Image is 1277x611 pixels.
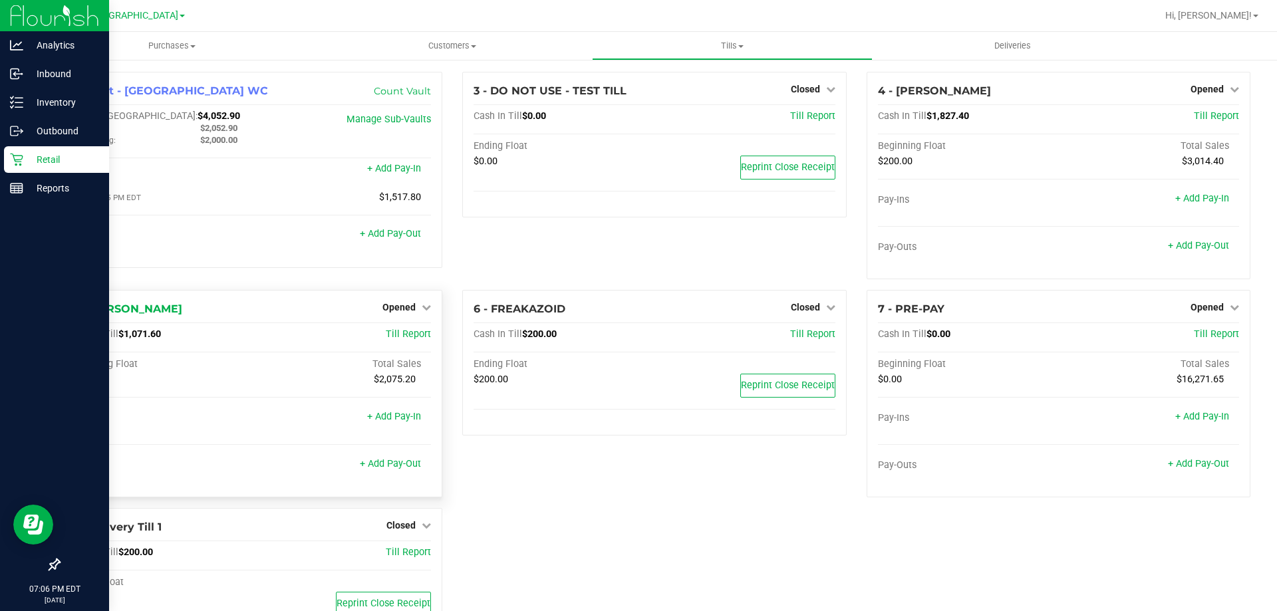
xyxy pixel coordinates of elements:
[1191,84,1224,94] span: Opened
[522,328,557,340] span: $200.00
[10,39,23,52] inline-svg: Analytics
[1168,240,1229,251] a: + Add Pay-Out
[70,412,251,424] div: Pay-Ins
[347,114,431,125] a: Manage Sub-Vaults
[70,229,251,241] div: Pay-Outs
[13,505,53,545] iframe: Resource center
[312,32,592,60] a: Customers
[379,191,421,203] span: $1,517.80
[386,547,431,558] a: Till Report
[878,303,944,315] span: 7 - PRE-PAY
[474,358,654,370] div: Ending Float
[740,156,835,180] button: Reprint Close Receipt
[70,521,162,533] span: 8 - Delivery Till 1
[367,163,421,174] a: + Add Pay-In
[741,380,835,391] span: Reprint Close Receipt
[790,328,835,340] a: Till Report
[386,328,431,340] a: Till Report
[878,194,1059,206] div: Pay-Ins
[878,156,913,167] span: $200.00
[1177,374,1224,385] span: $16,271.65
[6,595,103,605] p: [DATE]
[878,140,1059,152] div: Beginning Float
[10,96,23,109] inline-svg: Inventory
[522,110,546,122] span: $0.00
[791,84,820,94] span: Closed
[474,374,508,385] span: $200.00
[386,520,416,531] span: Closed
[592,32,872,60] a: Tills
[873,32,1153,60] a: Deliveries
[878,110,926,122] span: Cash In Till
[70,164,251,176] div: Pay-Ins
[118,328,161,340] span: $1,071.60
[926,110,969,122] span: $1,827.40
[118,547,153,558] span: $200.00
[70,303,182,315] span: 5 - [PERSON_NAME]
[70,358,251,370] div: Beginning Float
[1175,411,1229,422] a: + Add Pay-In
[23,94,103,110] p: Inventory
[200,123,237,133] span: $2,052.90
[23,66,103,82] p: Inbound
[32,32,312,60] a: Purchases
[198,110,240,122] span: $4,052.90
[926,328,950,340] span: $0.00
[1194,328,1239,340] a: Till Report
[23,152,103,168] p: Retail
[374,374,416,385] span: $2,075.20
[200,135,237,145] span: $2,000.00
[1165,10,1252,21] span: Hi, [PERSON_NAME]!
[32,40,312,52] span: Purchases
[1168,458,1229,469] a: + Add Pay-Out
[70,84,268,97] span: 1 - Vault - [GEOGRAPHIC_DATA] WC
[878,459,1059,471] div: Pay-Outs
[10,182,23,195] inline-svg: Reports
[474,140,654,152] div: Ending Float
[878,241,1059,253] div: Pay-Outs
[23,123,103,139] p: Outbound
[70,576,251,588] div: Ending Float
[474,84,627,97] span: 3 - DO NOT USE - TEST TILL
[87,10,178,21] span: [GEOGRAPHIC_DATA]
[1194,110,1239,122] a: Till Report
[10,67,23,80] inline-svg: Inbound
[1175,193,1229,204] a: + Add Pay-In
[474,303,565,315] span: 6 - FREAKAZOID
[976,40,1049,52] span: Deliveries
[313,40,591,52] span: Customers
[878,84,991,97] span: 4 - [PERSON_NAME]
[1058,358,1239,370] div: Total Sales
[367,411,421,422] a: + Add Pay-In
[360,228,421,239] a: + Add Pay-Out
[790,110,835,122] a: Till Report
[474,110,522,122] span: Cash In Till
[1191,302,1224,312] span: Opened
[593,40,871,52] span: Tills
[337,598,430,609] span: Reprint Close Receipt
[23,180,103,196] p: Reports
[474,328,522,340] span: Cash In Till
[878,328,926,340] span: Cash In Till
[10,153,23,166] inline-svg: Retail
[23,37,103,53] p: Analytics
[740,374,835,398] button: Reprint Close Receipt
[474,156,497,167] span: $0.00
[382,302,416,312] span: Opened
[878,358,1059,370] div: Beginning Float
[741,162,835,173] span: Reprint Close Receipt
[10,124,23,138] inline-svg: Outbound
[6,583,103,595] p: 07:06 PM EDT
[878,412,1059,424] div: Pay-Ins
[70,110,198,122] span: Cash In [GEOGRAPHIC_DATA]:
[791,302,820,312] span: Closed
[360,458,421,469] a: + Add Pay-Out
[374,85,431,97] a: Count Vault
[878,374,902,385] span: $0.00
